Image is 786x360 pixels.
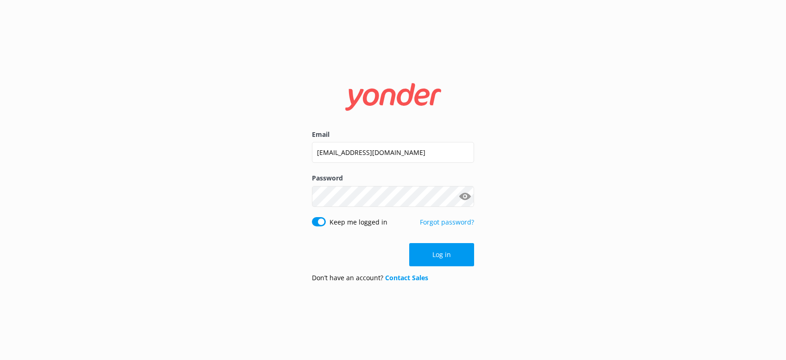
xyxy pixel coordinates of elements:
[312,173,474,183] label: Password
[312,129,474,140] label: Email
[312,142,474,163] input: user@emailaddress.com
[420,218,474,226] a: Forgot password?
[385,273,428,282] a: Contact Sales
[409,243,474,266] button: Log in
[456,187,474,206] button: Show password
[312,273,428,283] p: Don’t have an account?
[330,217,387,227] label: Keep me logged in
